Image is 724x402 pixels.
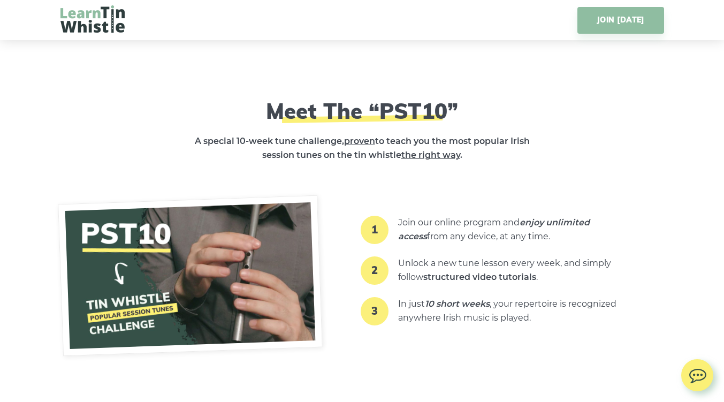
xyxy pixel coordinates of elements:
img: chat.svg [681,359,713,386]
span: proven [344,136,375,146]
strong: structured video tutorials [423,272,536,282]
span: 1 [361,216,388,244]
h2: Meet The “PST10” [167,98,558,124]
li: In just , your repertoire is recognized anywhere Irish music is played. [398,291,623,331]
li: Join our online program and from any device, at any time. [398,209,623,250]
a: JOIN [DATE] [577,7,664,34]
strong: A special 10-week tune challenge, to teach you the most popular Irish session tunes on the tin wh... [195,136,530,160]
img: LearnTinWhistle.com [60,5,125,33]
li: Unlock a new tune lesson every week, and simply follow . [398,250,623,291]
span: the right way [401,150,460,160]
span: 3 [361,297,388,325]
em: enjoy unlimited access [398,217,590,241]
strong: 10 short weeks [425,299,490,309]
span: 2 [361,256,388,285]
